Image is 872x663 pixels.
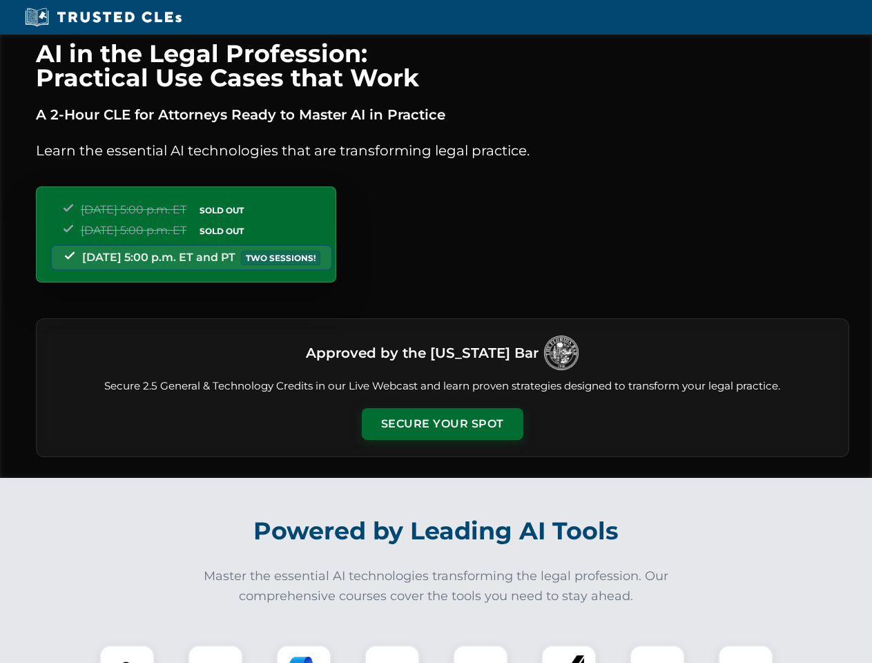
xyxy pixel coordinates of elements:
img: Logo [544,336,579,370]
h2: Powered by Leading AI Tools [54,507,819,555]
p: Master the essential AI technologies transforming the legal profession. Our comprehensive courses... [195,566,678,606]
p: Learn the essential AI technologies that are transforming legal practice. [36,140,849,162]
h3: Approved by the [US_STATE] Bar [306,340,539,365]
p: Secure 2.5 General & Technology Credits in our Live Webcast and learn proven strategies designed ... [53,378,832,394]
span: SOLD OUT [195,203,249,218]
span: [DATE] 5:00 p.m. ET [81,203,186,216]
h1: AI in the Legal Profession: Practical Use Cases that Work [36,41,849,90]
p: A 2-Hour CLE for Attorneys Ready to Master AI in Practice [36,104,849,126]
button: Secure Your Spot [362,408,523,440]
span: SOLD OUT [195,224,249,238]
img: Trusted CLEs [21,7,186,28]
span: [DATE] 5:00 p.m. ET [81,224,186,237]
